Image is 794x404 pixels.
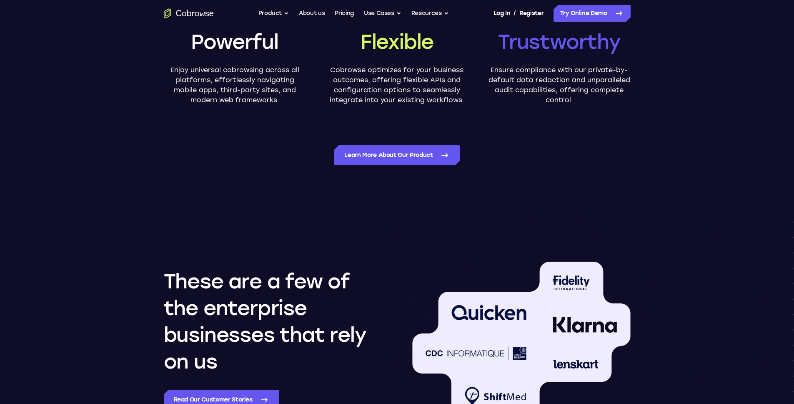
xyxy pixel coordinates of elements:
[164,65,306,105] p: Enjoy universal cobrowsing across all platforms, effortlessly navigating mobile apps, third-party...
[364,5,401,22] button: Use Cases
[411,5,449,22] button: Resources
[164,8,214,18] a: Go to the home page
[326,65,468,105] p: Cobrowse optimizes for your business outcomes, offering flexible APIs and configuration options t...
[164,268,382,375] h2: These are a few of the enterprise businesses that rely on us
[335,5,354,22] a: Pricing
[361,28,433,55] h3: Flexible
[493,5,510,22] a: Log In
[258,5,289,22] button: Product
[498,28,621,55] h3: Trustworthy
[334,145,459,165] a: Learn more about our product
[554,5,631,22] a: Try Online Demo
[519,5,544,22] a: Register
[191,28,278,55] h3: Powerful
[513,8,516,18] span: /
[488,65,630,105] p: Ensure compliance with our private-by-default data redaction and unparalleled audit capabilities,...
[299,5,325,22] a: About us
